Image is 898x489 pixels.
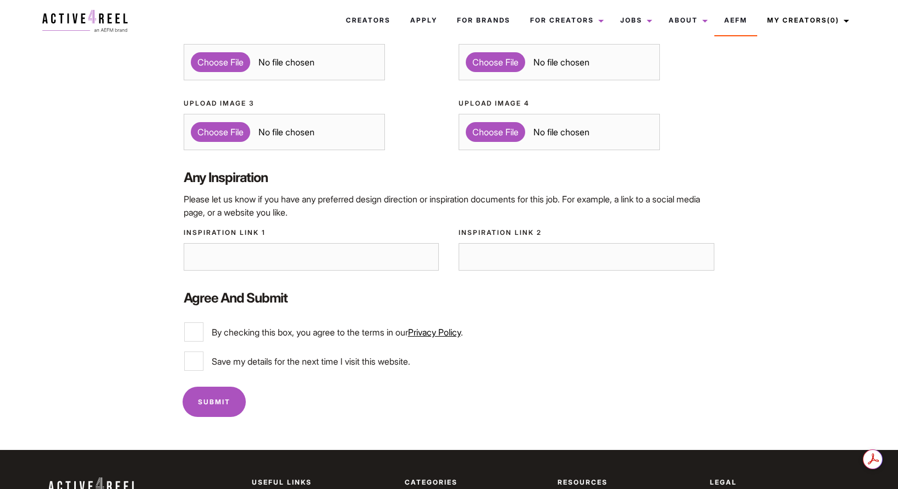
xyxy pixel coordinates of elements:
input: By checking this box, you agree to the terms in ourPrivacy Policy. [184,322,203,342]
input: Save my details for the next time I visit this website. [184,351,203,371]
label: Inspiration Link 2 [459,228,714,238]
a: Creators [336,6,400,35]
a: About [659,6,714,35]
p: Please let us know if you have any preferred design direction or inspiration documents for this j... [184,193,715,219]
a: For Brands [447,6,520,35]
a: AEFM [714,6,757,35]
a: Jobs [610,6,659,35]
label: Upload Image 4 [459,98,714,108]
label: Save my details for the next time I visit this website. [184,351,714,371]
img: a4r-logo.svg [42,10,128,32]
label: By checking this box, you agree to the terms in our . [184,322,714,342]
label: Agree and Submit [184,289,715,307]
p: Categories [405,477,544,487]
a: Privacy Policy [408,327,461,338]
label: Any Inspiration [184,168,715,187]
p: Useful Links [252,477,392,487]
a: For Creators [520,6,610,35]
a: My Creators(0) [757,6,856,35]
input: Submit [183,387,246,417]
p: Resources [558,477,697,487]
a: Apply [400,6,447,35]
p: Legal [710,477,850,487]
label: Upload Image 3 [184,98,439,108]
label: Inspiration Link 1 [184,228,439,238]
span: (0) [827,16,839,24]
